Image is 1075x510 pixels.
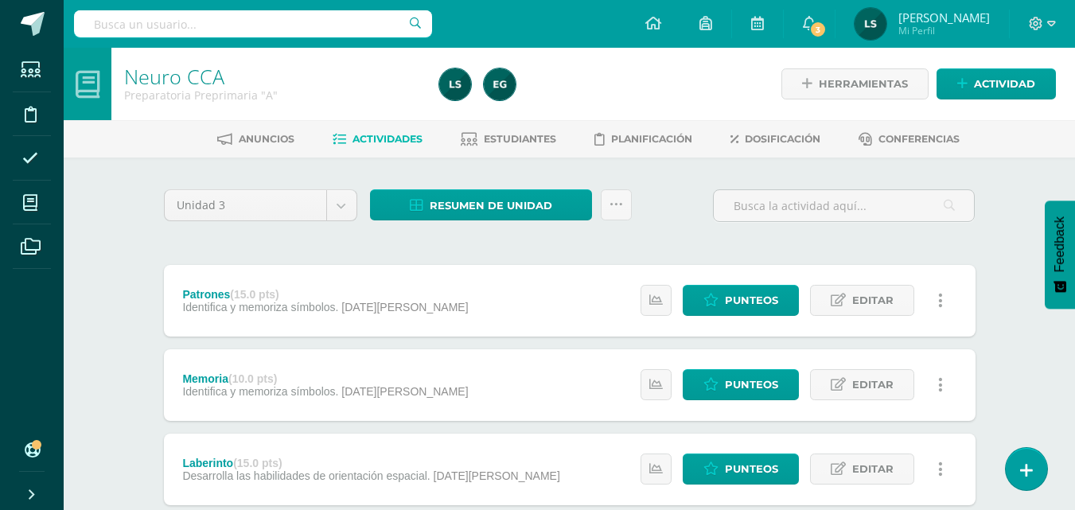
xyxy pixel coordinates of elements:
[233,457,282,469] strong: (15.0 pts)
[341,301,468,313] span: [DATE][PERSON_NAME]
[352,133,423,145] span: Actividades
[430,191,552,220] span: Resumen de unidad
[333,127,423,152] a: Actividades
[341,385,468,398] span: [DATE][PERSON_NAME]
[937,68,1056,99] a: Actividad
[461,127,556,152] a: Estudiantes
[124,65,420,88] h1: Neuro CCA
[182,457,559,469] div: Laberinto
[611,133,692,145] span: Planificación
[725,370,778,399] span: Punteos
[683,454,799,485] a: Punteos
[230,288,278,301] strong: (15.0 pts)
[165,190,356,220] a: Unidad 3
[217,127,294,152] a: Anuncios
[809,21,827,38] span: 3
[484,68,516,100] img: 4615313cb8110bcdf70a3d7bb033b77e.png
[182,469,430,482] span: Desarrolla las habilidades de orientación espacial.
[182,385,338,398] span: Identifica y memoriza símbolos.
[239,133,294,145] span: Anuncios
[898,24,990,37] span: Mi Perfil
[228,372,277,385] strong: (10.0 pts)
[182,372,468,385] div: Memoria
[1053,216,1067,272] span: Feedback
[594,127,692,152] a: Planificación
[781,68,929,99] a: Herramientas
[852,454,894,484] span: Editar
[898,10,990,25] span: [PERSON_NAME]
[439,68,471,100] img: 5e2d56a31ecc6ee28f943e8f4757fc10.png
[974,69,1035,99] span: Actividad
[730,127,820,152] a: Dosificación
[859,127,960,152] a: Conferencias
[370,189,592,220] a: Resumen de unidad
[74,10,432,37] input: Busca un usuario...
[484,133,556,145] span: Estudiantes
[878,133,960,145] span: Conferencias
[683,369,799,400] a: Punteos
[714,190,974,221] input: Busca la actividad aquí...
[819,69,908,99] span: Herramientas
[434,469,560,482] span: [DATE][PERSON_NAME]
[852,286,894,315] span: Editar
[725,286,778,315] span: Punteos
[855,8,886,40] img: 5e2d56a31ecc6ee28f943e8f4757fc10.png
[124,88,420,103] div: Preparatoria Preprimaria 'A'
[182,301,338,313] span: Identifica y memoriza símbolos.
[177,190,314,220] span: Unidad 3
[725,454,778,484] span: Punteos
[683,285,799,316] a: Punteos
[124,63,224,90] a: Neuro CCA
[745,133,820,145] span: Dosificación
[852,370,894,399] span: Editar
[182,288,468,301] div: Patrones
[1045,200,1075,309] button: Feedback - Mostrar encuesta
